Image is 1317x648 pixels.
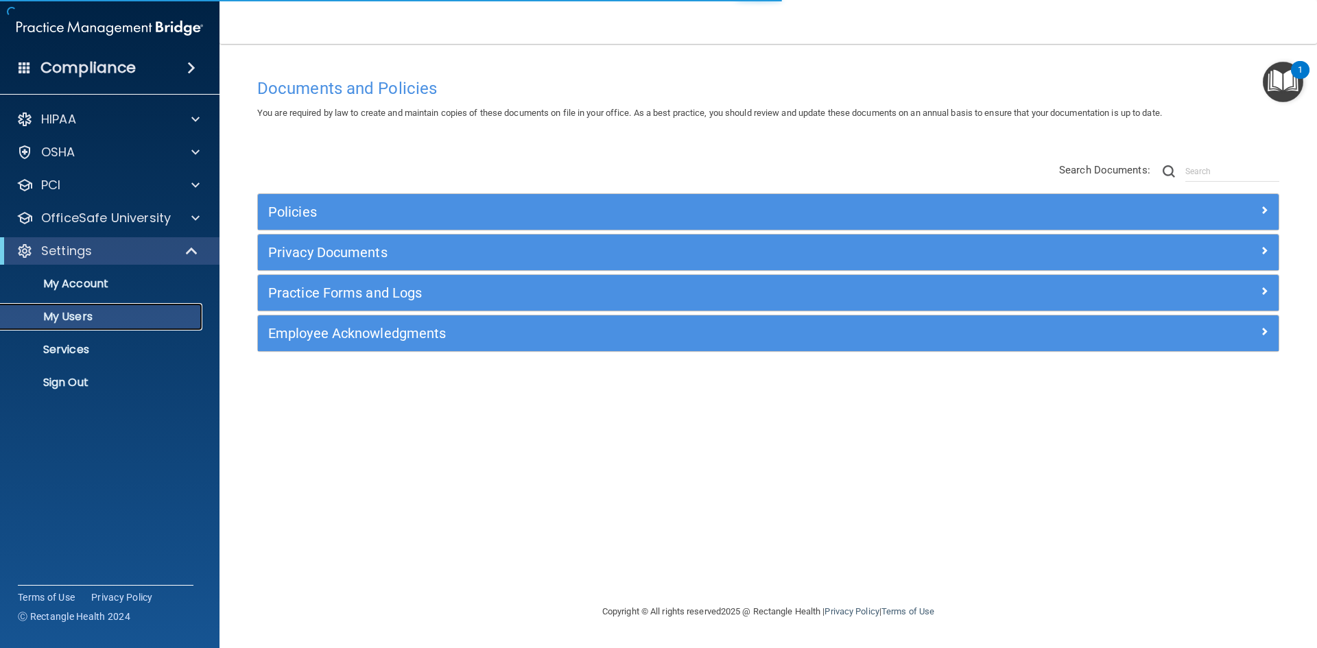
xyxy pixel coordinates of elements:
[268,322,1268,344] a: Employee Acknowledgments
[41,144,75,160] p: OSHA
[257,80,1279,97] h4: Documents and Policies
[16,144,200,160] a: OSHA
[1185,161,1279,182] input: Search
[1298,70,1303,88] div: 1
[9,310,196,324] p: My Users
[91,590,153,604] a: Privacy Policy
[1059,164,1150,176] span: Search Documents:
[1263,62,1303,102] button: Open Resource Center, 1 new notification
[268,282,1268,304] a: Practice Forms and Logs
[41,243,92,259] p: Settings
[40,58,136,77] h4: Compliance
[9,343,196,357] p: Services
[268,285,1013,300] h5: Practice Forms and Logs
[16,111,200,128] a: HIPAA
[41,111,76,128] p: HIPAA
[824,606,879,616] a: Privacy Policy
[268,245,1013,260] h5: Privacy Documents
[18,610,130,623] span: Ⓒ Rectangle Health 2024
[16,177,200,193] a: PCI
[1163,165,1175,178] img: ic-search.3b580494.png
[9,277,196,291] p: My Account
[268,326,1013,341] h5: Employee Acknowledgments
[881,606,934,616] a: Terms of Use
[41,177,60,193] p: PCI
[268,201,1268,223] a: Policies
[268,204,1013,219] h5: Policies
[1080,551,1301,605] iframe: Drift Widget Chat Controller
[16,14,203,42] img: PMB logo
[268,241,1268,263] a: Privacy Documents
[18,590,75,604] a: Terms of Use
[16,243,199,259] a: Settings
[257,108,1162,118] span: You are required by law to create and maintain copies of these documents on file in your office. ...
[41,210,171,226] p: OfficeSafe University
[16,210,200,226] a: OfficeSafe University
[9,376,196,389] p: Sign Out
[518,590,1019,634] div: Copyright © All rights reserved 2025 @ Rectangle Health | |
